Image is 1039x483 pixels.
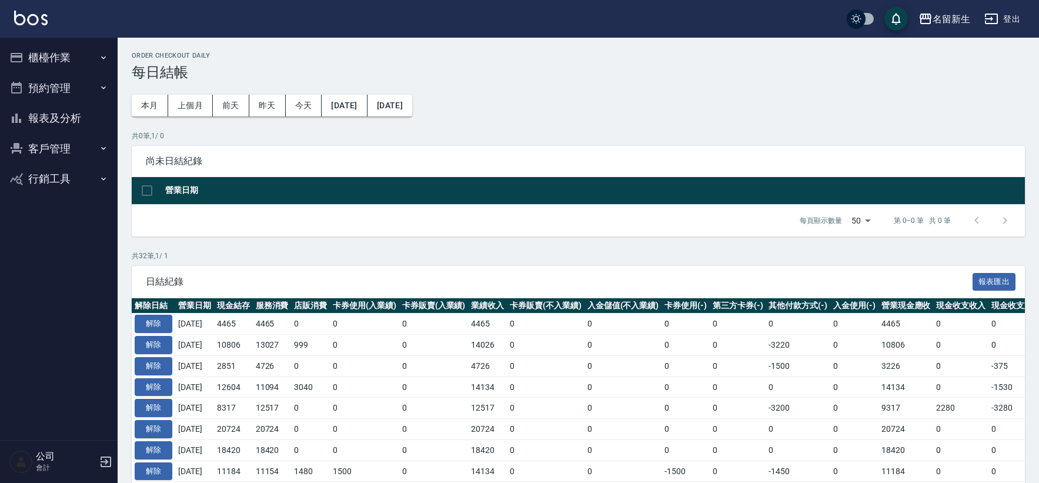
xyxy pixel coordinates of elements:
td: -1500 [662,461,710,482]
td: 0 [766,377,830,398]
td: 20724 [468,419,507,440]
td: 0 [766,439,830,461]
button: [DATE] [322,95,367,116]
td: 0 [830,314,878,335]
td: 0 [933,355,988,377]
td: 1480 [291,461,330,482]
h2: Order checkout daily [132,52,1025,59]
td: 0 [710,461,766,482]
th: 營業日期 [162,177,1025,205]
a: 報表匯出 [973,275,1016,287]
button: 上個月 [168,95,213,116]
th: 卡券使用(-) [662,298,710,314]
td: 20724 [878,419,934,440]
td: 11184 [214,461,253,482]
td: 0 [507,355,584,377]
td: [DATE] [175,398,214,419]
td: 0 [507,439,584,461]
td: 0 [662,398,710,419]
td: 0 [507,335,584,356]
td: 2280 [933,398,988,419]
td: -3220 [766,335,830,356]
div: 50 [847,205,875,236]
button: 解除 [135,462,172,481]
td: 0 [330,419,399,440]
td: 0 [507,377,584,398]
button: 解除 [135,441,172,459]
td: [DATE] [175,314,214,335]
td: 0 [662,377,710,398]
img: Person [9,450,33,474]
p: 共 32 筆, 1 / 1 [132,251,1025,261]
th: 入金儲值(不入業績) [584,298,662,314]
td: 4465 [468,314,507,335]
td: 14134 [878,377,934,398]
button: 報表及分析 [5,103,113,134]
td: 0 [662,314,710,335]
td: 0 [330,314,399,335]
th: 解除日結 [132,298,175,314]
button: 客戶管理 [5,134,113,164]
td: 4465 [214,314,253,335]
td: 18420 [468,439,507,461]
td: 4465 [253,314,292,335]
td: [DATE] [175,419,214,440]
td: 0 [507,314,584,335]
td: 3040 [291,377,330,398]
td: 14134 [468,377,507,398]
td: 0 [662,355,710,377]
td: 0 [933,377,988,398]
button: 昨天 [249,95,286,116]
td: 0 [710,314,766,335]
td: 18420 [214,439,253,461]
td: 8317 [214,398,253,419]
th: 營業日期 [175,298,214,314]
td: 0 [584,355,662,377]
th: 第三方卡券(-) [710,298,766,314]
td: 0 [933,439,988,461]
td: 0 [291,419,330,440]
td: 0 [399,398,469,419]
td: 0 [507,461,584,482]
td: 0 [933,419,988,440]
th: 現金結存 [214,298,253,314]
td: 0 [584,461,662,482]
td: 0 [710,398,766,419]
td: 0 [330,377,399,398]
td: 0 [399,355,469,377]
td: 10806 [878,335,934,356]
td: 0 [291,398,330,419]
button: 今天 [286,95,322,116]
span: 日結紀錄 [146,276,973,288]
button: 解除 [135,420,172,438]
td: 0 [830,439,878,461]
button: 解除 [135,378,172,397]
td: 0 [830,355,878,377]
button: 櫃檯作業 [5,42,113,73]
td: 12517 [253,398,292,419]
td: 999 [291,335,330,356]
td: 11154 [253,461,292,482]
td: 0 [710,377,766,398]
td: 0 [330,439,399,461]
td: 3226 [878,355,934,377]
td: 1500 [330,461,399,482]
td: 0 [399,335,469,356]
p: 會計 [36,462,96,473]
td: 0 [830,461,878,482]
button: 名留新生 [914,7,975,31]
p: 第 0–0 筆 共 0 筆 [894,215,951,226]
p: 共 0 筆, 1 / 0 [132,131,1025,141]
td: -1500 [766,355,830,377]
td: 0 [584,377,662,398]
td: 0 [710,439,766,461]
td: 0 [933,461,988,482]
button: 登出 [980,8,1025,30]
td: 0 [830,419,878,440]
td: 0 [710,419,766,440]
td: 0 [830,398,878,419]
button: 預約管理 [5,73,113,104]
th: 服務消費 [253,298,292,314]
td: 20724 [214,419,253,440]
p: 每頁顯示數量 [800,215,842,226]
